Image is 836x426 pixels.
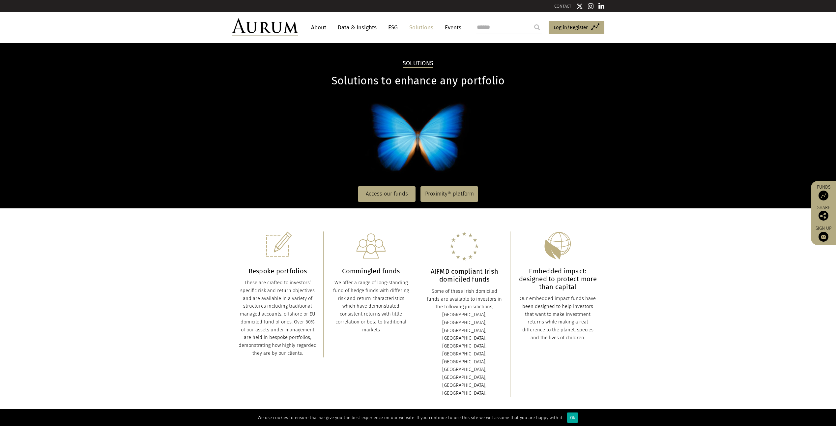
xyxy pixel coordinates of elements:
h1: Solutions to enhance any portfolio [232,75,604,87]
a: Access our funds [358,186,416,201]
div: Our embedded impact funds have been designed to help investors that want to make investment retur... [519,295,597,342]
a: Log in/Register [549,21,604,35]
a: About [308,21,330,34]
div: Share [814,205,833,221]
a: Proximity® platform [420,186,478,201]
img: Linkedin icon [598,3,604,10]
input: Submit [531,21,544,34]
img: Instagram icon [588,3,594,10]
img: Aurum [232,18,298,36]
h3: AIFMD compliant Irish domiciled funds [425,267,504,283]
img: Sign up to our newsletter [819,232,828,242]
div: Ok [567,412,578,423]
h2: Solutions [403,60,433,68]
a: Sign up [814,226,833,242]
img: Access Funds [819,191,828,200]
a: CONTACT [554,4,571,9]
h3: Commingled funds [332,267,410,275]
a: Events [442,21,461,34]
img: Share this post [819,211,828,221]
div: We offer a range of long-standing fund of hedge funds with differing risk and return characterist... [332,279,410,334]
a: Funds [814,184,833,200]
img: Twitter icon [576,3,583,10]
h3: Bespoke portfolios [239,267,317,275]
h3: Embedded impact: designed to protect more than capital [519,267,597,291]
span: Log in/Register [554,23,588,31]
a: ESG [385,21,401,34]
a: Data & Insights [334,21,380,34]
div: Some of these Irish domiciled funds are available to investors in the following jurisdictions; [G... [425,288,504,397]
a: Solutions [406,21,437,34]
div: These are crafted to investors’ specific risk and return objectives and are available in a variet... [239,279,317,357]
